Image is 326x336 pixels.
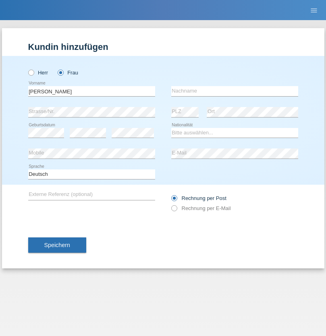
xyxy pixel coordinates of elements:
[28,237,86,253] button: Speichern
[171,205,176,215] input: Rechnung per E-Mail
[28,70,48,76] label: Herr
[58,70,63,75] input: Frau
[58,70,78,76] label: Frau
[171,205,231,211] label: Rechnung per E-Mail
[28,70,33,75] input: Herr
[171,195,226,201] label: Rechnung per Post
[28,42,298,52] h1: Kundin hinzufügen
[171,195,176,205] input: Rechnung per Post
[44,242,70,248] span: Speichern
[306,8,322,12] a: menu
[310,6,318,14] i: menu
